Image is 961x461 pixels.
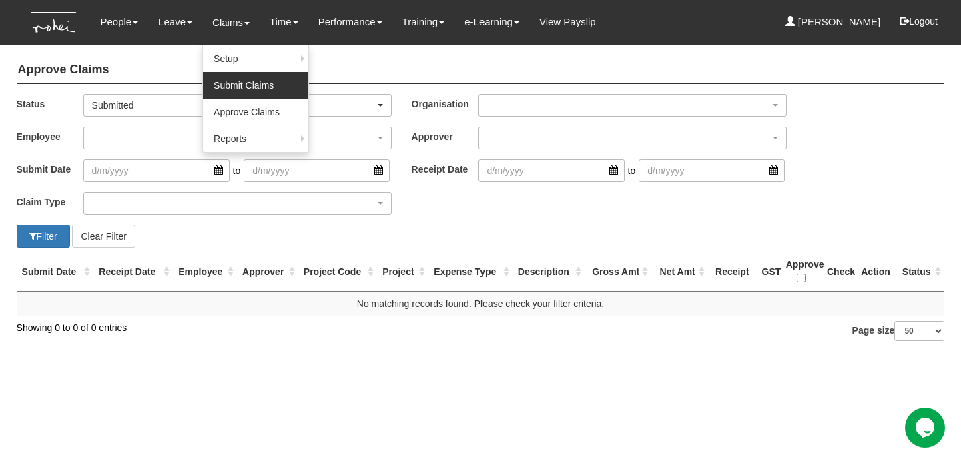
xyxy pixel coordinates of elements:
[17,225,70,248] button: Filter
[478,159,625,182] input: d/m/yyyy
[203,72,308,99] a: Submit Claims
[203,45,308,72] a: Setup
[203,125,308,152] a: Reports
[17,252,94,292] th: Submit Date : activate to sort column ascending
[158,7,192,37] a: Leave
[270,7,298,37] a: Time
[17,57,945,84] h4: Approve Claims
[17,127,83,146] label: Employee
[854,252,897,292] th: Action
[100,7,138,37] a: People
[237,252,298,292] th: Approver : activate to sort column ascending
[17,94,83,113] label: Status
[318,7,382,37] a: Performance
[83,159,230,182] input: d/m/yyyy
[412,159,478,179] label: Receipt Date
[464,7,519,37] a: e-Learning
[72,225,135,248] button: Clear Filter
[412,94,478,113] label: Organisation
[377,252,428,292] th: Project : activate to sort column ascending
[905,408,948,448] iframe: chat widget
[897,252,945,292] th: Status : activate to sort column ascending
[757,252,781,292] th: GST
[785,7,881,37] a: [PERSON_NAME]
[17,192,83,211] label: Claim Type
[173,252,237,292] th: Employee : activate to sort column ascending
[822,252,854,292] th: Check
[651,252,708,292] th: Net Amt : activate to sort column ascending
[230,159,244,182] span: to
[92,99,375,112] div: Submitted
[428,252,512,292] th: Expense Type : activate to sort column ascending
[412,127,478,146] label: Approver
[402,7,445,37] a: Training
[585,252,651,292] th: Gross Amt : activate to sort column ascending
[894,321,944,341] select: Page size
[93,252,173,292] th: Receipt Date : activate to sort column ascending
[298,252,377,292] th: Project Code : activate to sort column ascending
[781,252,822,292] th: Approve
[212,7,250,38] a: Claims
[244,159,390,182] input: d/m/yyyy
[83,94,392,117] button: Submitted
[17,159,83,179] label: Submit Date
[890,5,947,37] button: Logout
[203,99,308,125] a: Approve Claims
[639,159,785,182] input: d/m/yyyy
[625,159,639,182] span: to
[539,7,596,37] a: View Payslip
[708,252,756,292] th: Receipt
[852,321,945,341] label: Page size
[17,291,945,316] td: No matching records found. Please check your filter criteria.
[513,252,585,292] th: Description : activate to sort column ascending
